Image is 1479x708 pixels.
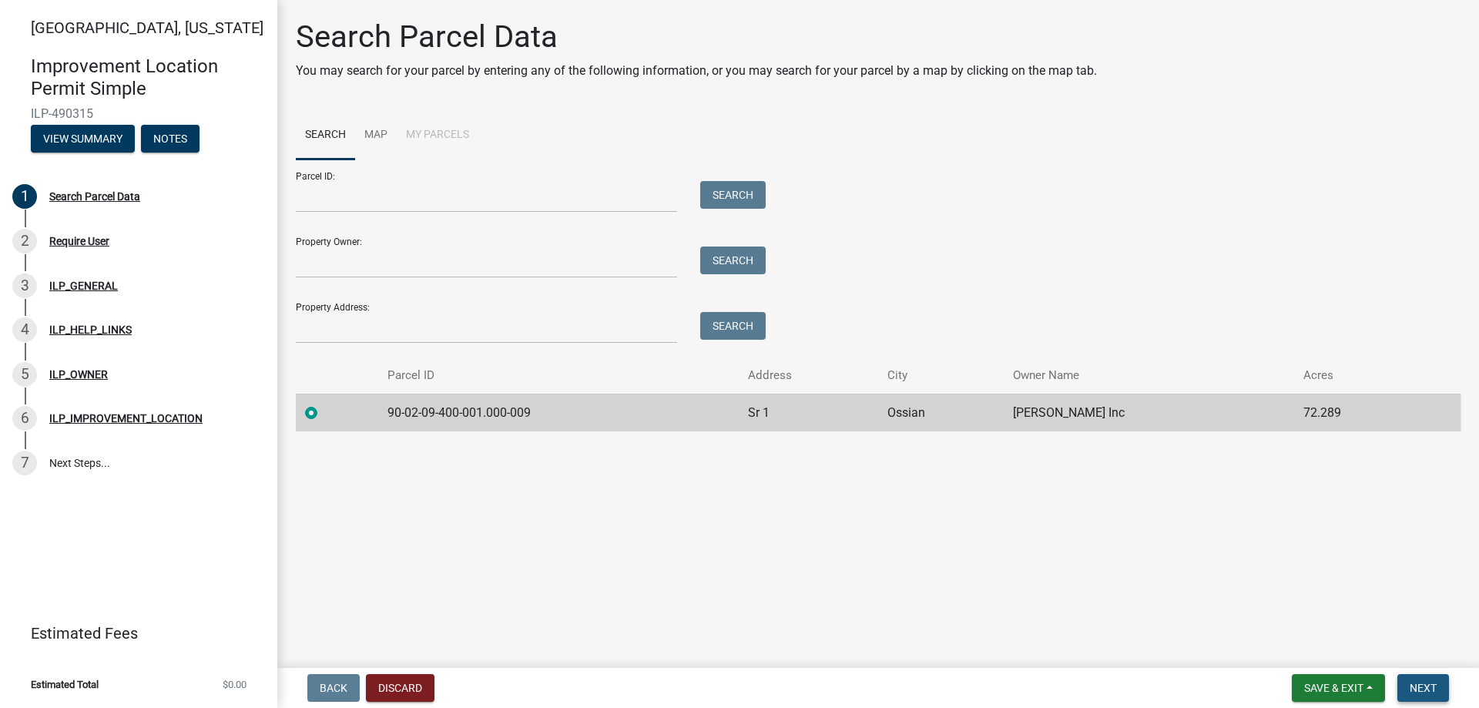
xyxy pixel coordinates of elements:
button: Back [307,674,360,702]
div: ILP_IMPROVEMENT_LOCATION [49,413,203,424]
div: 6 [12,406,37,431]
span: ILP-490315 [31,106,246,121]
div: 2 [12,229,37,253]
button: Notes [141,125,200,153]
div: 7 [12,451,37,475]
span: Estimated Total [31,679,99,690]
td: 90-02-09-400-001.000-009 [378,394,739,431]
div: 1 [12,184,37,209]
button: Search [700,312,766,340]
td: 72.289 [1294,394,1420,431]
th: Parcel ID [378,357,739,394]
button: Next [1397,674,1449,702]
div: 3 [12,273,37,298]
div: ILP_OWNER [49,369,108,380]
button: Search [700,247,766,274]
div: ILP_GENERAL [49,280,118,291]
td: Sr 1 [739,394,878,431]
th: Address [739,357,878,394]
button: Discard [366,674,434,702]
button: View Summary [31,125,135,153]
button: Save & Exit [1292,674,1385,702]
span: Back [320,682,347,694]
th: City [878,357,1004,394]
wm-modal-confirm: Summary [31,133,135,146]
wm-modal-confirm: Notes [141,133,200,146]
span: Next [1410,682,1437,694]
td: [PERSON_NAME] Inc [1004,394,1294,431]
div: Search Parcel Data [49,191,140,202]
span: $0.00 [223,679,246,690]
span: Save & Exit [1304,682,1363,694]
div: ILP_HELP_LINKS [49,324,132,335]
th: Acres [1294,357,1420,394]
th: Owner Name [1004,357,1294,394]
p: You may search for your parcel by entering any of the following information, or you may search fo... [296,62,1097,80]
div: 4 [12,317,37,342]
a: Search [296,111,355,160]
h1: Search Parcel Data [296,18,1097,55]
a: Map [355,111,397,160]
div: Require User [49,236,109,247]
td: Ossian [878,394,1004,431]
h4: Improvement Location Permit Simple [31,55,265,100]
a: Estimated Fees [12,618,253,649]
button: Search [700,181,766,209]
div: 5 [12,362,37,387]
span: [GEOGRAPHIC_DATA], [US_STATE] [31,18,263,37]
